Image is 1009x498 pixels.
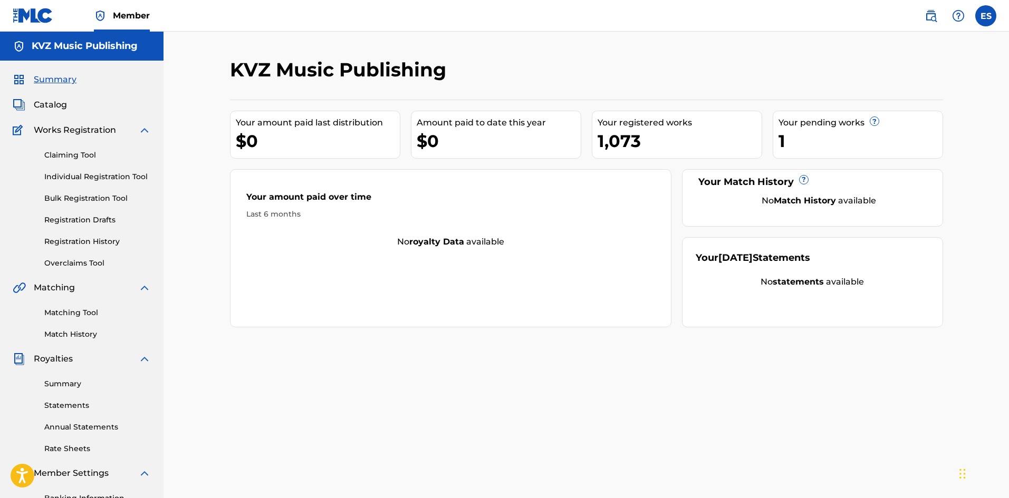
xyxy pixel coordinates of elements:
[598,129,762,153] div: 1,073
[417,116,581,129] div: Amount paid to date this year
[236,129,400,153] div: $0
[94,9,107,22] img: Top Rightsholder
[870,117,879,125] span: ?
[13,99,25,111] img: Catalog
[246,191,656,209] div: Your amount paid over time
[13,281,26,294] img: Matching
[44,214,151,226] a: Registration Drafts
[959,458,966,490] div: Плъзни
[409,237,464,247] strong: royalty data
[44,171,151,182] a: Individual Registration Tool
[230,58,451,82] h2: KVZ Music Publishing
[13,8,53,23] img: MLC Logo
[138,467,151,480] img: expand
[779,129,943,153] div: 1
[800,175,808,184] span: ?
[246,209,656,220] div: Last 6 months
[236,116,400,129] div: Your amount paid last distribution
[34,124,116,136] span: Works Registration
[34,467,109,480] span: Member Settings
[709,194,929,207] div: No available
[696,276,929,288] div: No available
[948,5,969,26] div: Help
[138,124,151,136] img: expand
[417,129,581,153] div: $0
[920,5,941,26] a: Public Search
[34,99,67,111] span: Catalog
[774,196,836,206] strong: Match History
[44,329,151,340] a: Match History
[773,277,824,287] strong: statements
[975,5,996,26] div: User Menu
[598,116,762,129] div: Your registered works
[779,116,943,129] div: Your pending works
[13,40,25,53] img: Accounts
[718,252,753,263] span: [DATE]
[44,400,151,411] a: Statements
[13,467,25,480] img: Member Settings
[44,258,151,269] a: Overclaims Tool
[696,175,929,189] div: Your Match History
[952,9,965,22] img: help
[13,73,25,86] img: Summary
[13,73,76,86] a: SummarySummary
[44,150,151,161] a: Claiming Tool
[113,9,150,22] span: Member
[696,251,810,265] div: Your Statements
[44,236,151,247] a: Registration History
[34,281,75,294] span: Matching
[138,281,151,294] img: expand
[13,99,67,111] a: CatalogCatalog
[34,73,76,86] span: Summary
[44,443,151,454] a: Rate Sheets
[925,9,937,22] img: search
[44,307,151,318] a: Matching Tool
[44,193,151,204] a: Bulk Registration Tool
[956,447,1009,498] iframe: Chat Widget
[230,236,671,248] div: No available
[956,447,1009,498] div: Джаджи за чат
[44,378,151,389] a: Summary
[13,124,26,136] img: Works Registration
[138,353,151,365] img: expand
[44,422,151,433] a: Annual Statements
[32,40,138,52] h5: KVZ Music Publishing
[34,353,73,365] span: Royalties
[13,353,25,365] img: Royalties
